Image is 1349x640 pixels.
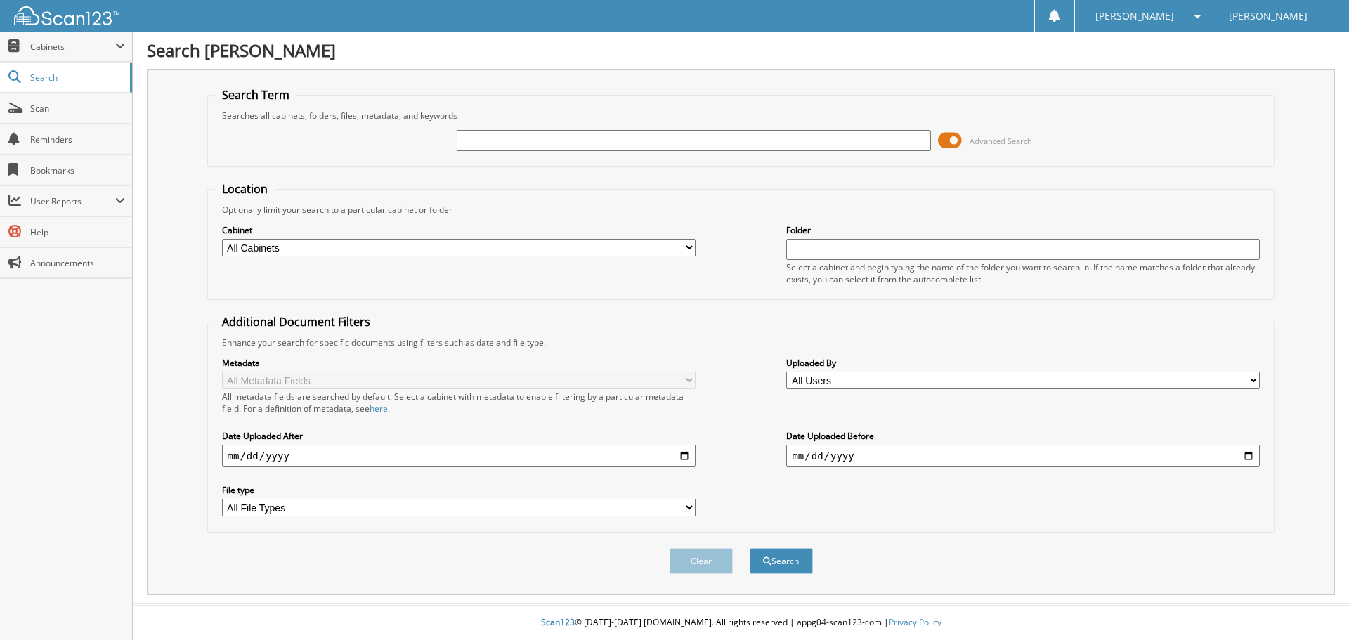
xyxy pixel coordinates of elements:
label: File type [222,484,696,496]
div: All metadata fields are searched by default. Select a cabinet with metadata to enable filtering b... [222,391,696,414]
button: Clear [670,548,733,574]
label: Date Uploaded After [222,430,696,442]
div: Enhance your search for specific documents using filters such as date and file type. [215,337,1267,348]
span: Advanced Search [970,136,1032,146]
span: Cabinets [30,41,115,53]
h1: Search [PERSON_NAME] [147,39,1335,62]
a: Privacy Policy [889,616,941,628]
span: Scan123 [541,616,575,628]
legend: Location [215,181,275,197]
legend: Additional Document Filters [215,314,377,329]
span: Bookmarks [30,164,125,176]
div: Optionally limit your search to a particular cabinet or folder [215,204,1267,216]
label: Date Uploaded Before [786,430,1260,442]
span: [PERSON_NAME] [1095,12,1174,20]
a: here [370,403,388,414]
legend: Search Term [215,87,296,103]
span: Help [30,226,125,238]
label: Cabinet [222,224,696,236]
span: Reminders [30,133,125,145]
label: Metadata [222,357,696,369]
span: Search [30,72,123,84]
label: Folder [786,224,1260,236]
button: Search [750,548,813,574]
div: Select a cabinet and begin typing the name of the folder you want to search in. If the name match... [786,261,1260,285]
span: [PERSON_NAME] [1229,12,1308,20]
span: Announcements [30,257,125,269]
div: © [DATE]-[DATE] [DOMAIN_NAME]. All rights reserved | appg04-scan123-com | [133,606,1349,640]
input: start [222,445,696,467]
img: scan123-logo-white.svg [14,6,119,25]
span: Scan [30,103,125,115]
span: User Reports [30,195,115,207]
div: Searches all cabinets, folders, files, metadata, and keywords [215,110,1267,122]
label: Uploaded By [786,357,1260,369]
input: end [786,445,1260,467]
